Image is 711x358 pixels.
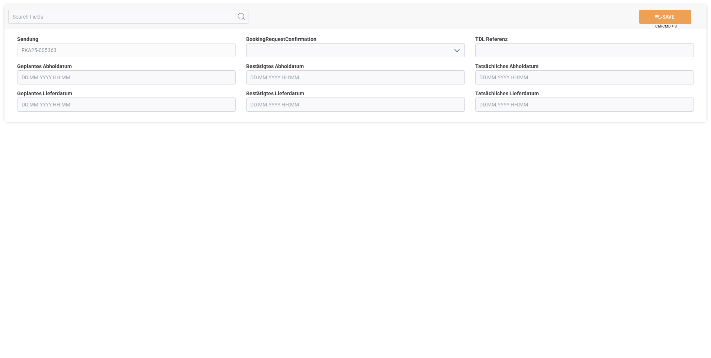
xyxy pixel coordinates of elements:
input: Search Fields [8,10,248,24]
input: DD.MM.YYYY HH:MM [475,70,694,84]
input: DD.MM.YYYY HH:MM [17,98,236,112]
input: DD.MM.YYYY HH:MM [246,70,465,84]
span: BookingRequestConfirmation [246,35,316,43]
input: DD.MM.YYYY HH:MM [17,70,236,84]
span: Sendung [17,35,38,43]
span: Geplantes Lieferdatum [17,90,72,98]
input: DD.MM.YYYY HH:MM [246,98,465,112]
button: open menu [451,45,462,56]
span: Bestätigtes Abholdatum [246,63,304,70]
button: SAVE [639,10,691,24]
span: Ctrl/CMD + S [655,23,677,29]
input: DD.MM.YYYY HH:MM [475,98,694,112]
span: Tatsächliches Abholdatum [475,63,538,70]
span: Bestätigtes Lieferdatum [246,90,304,98]
span: Geplantes Abholdatum [17,63,72,70]
span: TDL Referenz [475,35,508,43]
span: Tatsächliches Lieferdatum [475,90,539,98]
